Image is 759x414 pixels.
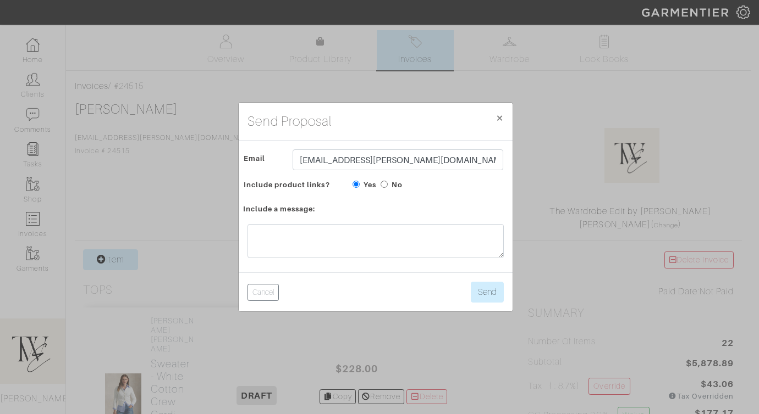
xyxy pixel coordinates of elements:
button: Send [471,282,504,303]
span: Include a message: [243,201,316,217]
label: Yes [364,180,376,190]
label: No [392,180,403,190]
h4: Send Proposal [248,111,332,131]
button: Cancel [248,284,279,301]
span: × [496,110,504,125]
span: Email [244,150,265,166]
span: Include product links? [244,177,330,193]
